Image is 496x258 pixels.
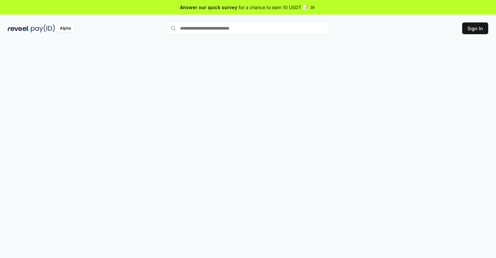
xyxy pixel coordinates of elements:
[31,24,55,33] img: pay_id
[180,4,237,11] span: Answer our quick survey
[56,24,74,33] div: Alpha
[462,22,488,34] button: Sign In
[8,24,30,33] img: reveel_dark
[239,4,308,11] span: for a chance to earn 10 USDT 📝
